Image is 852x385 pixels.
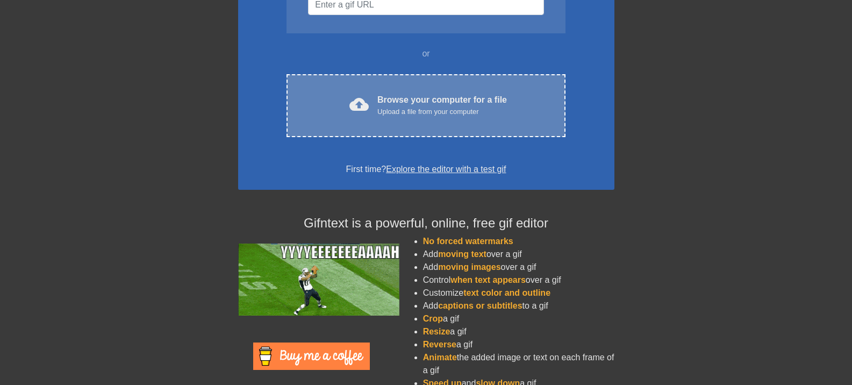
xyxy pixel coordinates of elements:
[423,340,456,349] span: Reverse
[423,327,450,336] span: Resize
[423,325,614,338] li: a gif
[423,287,614,300] li: Customize
[463,288,550,297] span: text color and outline
[423,351,614,377] li: the added image or text on each frame of a gif
[423,274,614,287] li: Control over a gif
[349,95,369,114] span: cloud_upload
[423,314,443,323] span: Crop
[423,338,614,351] li: a gif
[423,237,513,246] span: No forced watermarks
[423,300,614,312] li: Add to a gif
[423,261,614,274] li: Add over a gif
[423,312,614,325] li: a gif
[266,47,586,60] div: or
[450,275,526,284] span: when text appears
[423,353,457,362] span: Animate
[438,262,500,272] span: moving images
[377,94,507,117] div: Browse your computer for a file
[238,244,399,316] img: football_small.gif
[438,301,522,310] span: captions or subtitles
[438,249,486,259] span: moving text
[238,216,614,231] h4: Gifntext is a powerful, online, free gif editor
[252,163,600,176] div: First time?
[423,248,614,261] li: Add over a gif
[386,165,506,174] a: Explore the editor with a test gif
[377,106,507,117] div: Upload a file from your computer
[253,343,370,370] img: Buy Me A Coffee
